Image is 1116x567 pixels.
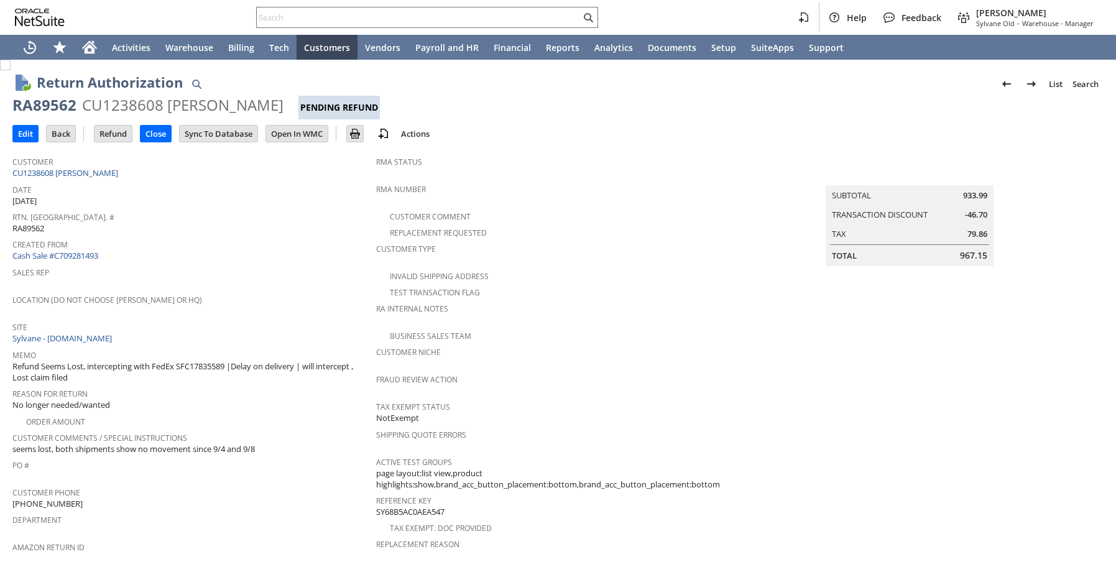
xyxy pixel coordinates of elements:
span: 967.15 [960,249,987,262]
span: Customers [304,42,350,53]
a: Tax Exempt Status [376,402,450,412]
a: Amazon Return ID [12,542,85,553]
a: Customer Comments / Special Instructions [12,433,187,443]
span: Setup [711,42,736,53]
h1: Return Authorization [37,72,183,93]
img: add-record.svg [376,126,391,141]
a: Reason For Return [12,389,88,399]
a: Vendors [357,35,408,60]
a: List [1044,74,1068,94]
input: Edit [13,126,38,142]
a: Actions [396,128,435,139]
a: PO # [12,460,29,471]
input: Open In WMC [266,126,328,142]
a: Customer Comment [390,211,471,222]
span: Refund Seems Lost, intercepting with FedEx SFC17835589 |Delay on delivery | will intercept , Lost... [12,361,370,384]
a: Cash Sale #C709281493 [12,250,98,261]
span: - [1017,19,1020,28]
input: Search [257,10,581,25]
span: RA89562 [12,223,44,234]
a: Business Sales Team [390,331,471,341]
input: Sync To Database [180,126,257,142]
span: Support [809,42,844,53]
a: Customer [12,157,53,167]
a: Created From [12,239,68,250]
a: Shipping Quote Errors [376,430,466,440]
img: Previous [999,76,1014,91]
span: Payroll and HR [415,42,479,53]
span: No longer needed/wanted [12,399,110,411]
div: RA89562 [12,95,76,115]
span: [DATE] [12,195,37,207]
a: Subtotal [832,190,871,201]
svg: Home [82,40,97,55]
a: Department [12,515,62,525]
a: Order Amount [26,417,85,427]
a: Customer Phone [12,487,80,498]
a: Analytics [587,35,640,60]
span: Warehouse - Manager [1022,19,1094,28]
span: NotExempt [376,412,419,424]
a: Tax [832,228,846,239]
a: RMA Number [376,184,426,195]
span: Billing [228,42,254,53]
a: Date [12,185,32,195]
a: Replacement reason [376,539,459,550]
a: Billing [221,35,262,60]
span: Warehouse [165,42,213,53]
img: Print [348,126,362,141]
a: Tech [262,35,297,60]
a: Active Test Groups [376,457,452,468]
a: Home [75,35,104,60]
a: Replacement Requested [390,228,487,238]
a: CU1238608 [PERSON_NAME] [12,167,121,178]
a: SuiteApps [744,35,801,60]
span: seems lost, both shipments show no movement since 9/4 and 9/8 [12,443,255,455]
input: Close [141,126,171,142]
a: Total [832,250,857,261]
a: Transaction Discount [832,209,928,220]
a: RA Internal Notes [376,303,448,314]
a: Invalid Shipping Address [390,271,489,282]
span: Help [847,12,867,24]
a: Site [12,322,27,333]
span: [PERSON_NAME] [976,7,1094,19]
a: Tax Exempt. Doc Provided [390,523,492,533]
a: Customer Niche [376,347,441,357]
a: Reports [538,35,587,60]
a: Search [1068,74,1104,94]
span: Activities [112,42,150,53]
a: Customer Type [376,244,436,254]
a: Rtn. [GEOGRAPHIC_DATA]. # [12,212,114,223]
span: 79.86 [967,228,987,240]
caption: Summary [826,165,994,185]
span: Financial [494,42,531,53]
a: Sylvane - [DOMAIN_NAME] [12,333,115,344]
a: Reference Key [376,496,431,506]
svg: logo [15,9,65,26]
span: Reports [546,42,579,53]
a: RMA Status [376,157,422,167]
a: Customers [297,35,357,60]
span: 933.99 [963,190,987,201]
a: Financial [486,35,538,60]
span: page layout:list view,product highlights:show,brand_acc_button_placement:bottom,brand_acc_button_... [376,468,734,491]
a: Documents [640,35,704,60]
div: Shortcuts [45,35,75,60]
span: Analytics [594,42,633,53]
a: Activities [104,35,158,60]
a: Location (Do Not Choose [PERSON_NAME] or HQ) [12,295,202,305]
img: Next [1024,76,1039,91]
span: Sylvane Old [976,19,1015,28]
div: Pending Refund [298,96,380,119]
a: Recent Records [15,35,45,60]
svg: Shortcuts [52,40,67,55]
span: Tech [269,42,289,53]
a: Memo [12,350,36,361]
span: SY68B5AC0AEA547 [376,506,445,518]
input: Print [347,126,363,142]
svg: Search [581,10,596,25]
a: Payroll and HR [408,35,486,60]
input: Back [47,126,75,142]
div: CU1238608 [PERSON_NAME] [82,95,284,115]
